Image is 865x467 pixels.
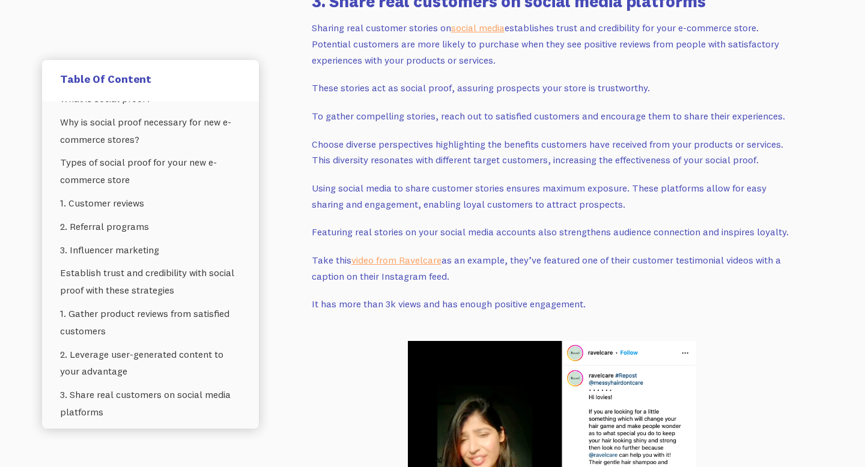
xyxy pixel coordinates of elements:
a: 4. Leverage industry experts and celebrity endorsements [60,424,241,465]
p: Choose diverse perspectives highlighting the benefits customers have received from your products ... [312,136,792,168]
a: 1. Gather product reviews from satisfied customers [60,302,241,343]
a: video from Ravelcare [351,254,442,266]
p: Featuring real stories on your social media accounts also strengthens audience connection and ins... [312,224,792,240]
p: These stories act as social proof, assuring prospects your store is trustworthy. [312,80,792,96]
p: It has more than 3k views and has enough positive engagement. [312,296,792,312]
a: 2. Referral programs [60,215,241,238]
a: 3. Share real customers on social media platforms [60,384,241,424]
p: Sharing real customer stories on establishes trust and credibility for your e-commerce store. Pot... [312,20,792,68]
a: Why is social proof necessary for new e-commerce stores? [60,110,241,151]
a: 3. Influencer marketing [60,238,241,262]
a: 1. Customer reviews [60,191,241,215]
a: 2. Leverage user-generated content to your advantage [60,343,241,384]
a: Establish trust and credibility with social proof with these strategies [60,262,241,303]
p: To gather compelling stories, reach out to satisfied customers and encourage them to share their ... [312,108,792,124]
h5: Table Of Content [60,72,241,86]
a: social media [451,22,505,34]
p: Using social media to share customer stories ensures maximum exposure. These platforms allow for ... [312,180,792,212]
a: Types of social proof for your new e-commerce store [60,151,241,192]
p: Take this as an example, they’ve featured one of their customer testimonial videos with a caption... [312,252,792,284]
